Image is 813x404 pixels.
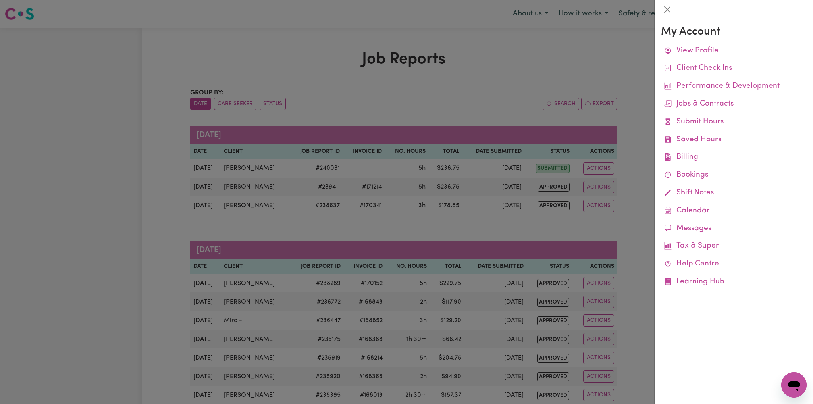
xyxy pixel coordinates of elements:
[781,372,807,398] iframe: Button to launch messaging window
[661,60,807,77] a: Client Check Ins
[661,202,807,220] a: Calendar
[661,77,807,95] a: Performance & Development
[661,42,807,60] a: View Profile
[661,184,807,202] a: Shift Notes
[661,255,807,273] a: Help Centre
[661,220,807,238] a: Messages
[661,273,807,291] a: Learning Hub
[661,237,807,255] a: Tax & Super
[661,166,807,184] a: Bookings
[661,3,674,16] button: Close
[661,148,807,166] a: Billing
[661,25,807,39] h3: My Account
[661,131,807,149] a: Saved Hours
[661,95,807,113] a: Jobs & Contracts
[661,113,807,131] a: Submit Hours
